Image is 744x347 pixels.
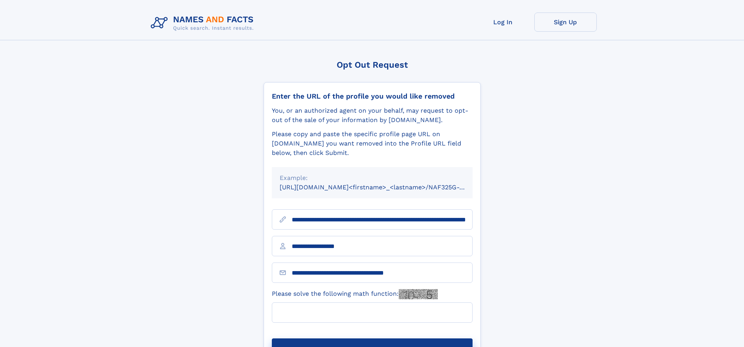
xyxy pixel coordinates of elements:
[280,183,487,191] small: [URL][DOMAIN_NAME]<firstname>_<lastname>/NAF325G-xxxxxxxx
[148,13,260,34] img: Logo Names and Facts
[264,60,481,70] div: Opt Out Request
[280,173,465,183] div: Example:
[534,13,597,32] a: Sign Up
[272,92,473,101] div: Enter the URL of the profile you would like removed
[272,289,438,299] label: Please solve the following math function:
[472,13,534,32] a: Log In
[272,106,473,125] div: You, or an authorized agent on your behalf, may request to opt-out of the sale of your informatio...
[272,129,473,158] div: Please copy and paste the specific profile page URL on [DOMAIN_NAME] you want removed into the Pr...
